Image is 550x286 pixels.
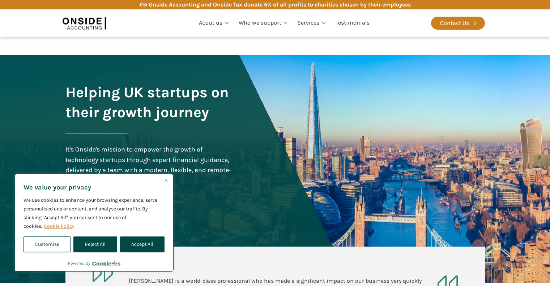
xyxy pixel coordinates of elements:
[431,17,485,30] a: Contact Us
[65,82,233,122] h1: Helping UK startups on their growth journey
[120,236,165,252] button: Accept All
[14,174,174,272] div: We value your privacy
[24,183,165,192] p: We value your privacy
[234,11,293,35] a: Who we support
[331,11,374,35] a: Testimonials
[92,261,120,266] a: Visit CookieYes website
[68,260,120,267] div: Powered by
[24,236,71,252] button: Customise
[195,11,234,35] a: About us
[440,18,469,28] div: Contact Us
[63,15,106,31] img: Onside Accounting
[165,179,168,182] img: Close
[65,144,233,186] div: It's Onside's mission to empower the growth of technology startups through expert financial guida...
[293,11,331,35] a: Services
[43,223,75,230] a: Cookie Policy
[162,176,170,184] button: Close
[24,196,165,231] p: We use cookies to enhance your browsing experience, serve personalised ads or content, and analys...
[73,236,117,252] button: Reject All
